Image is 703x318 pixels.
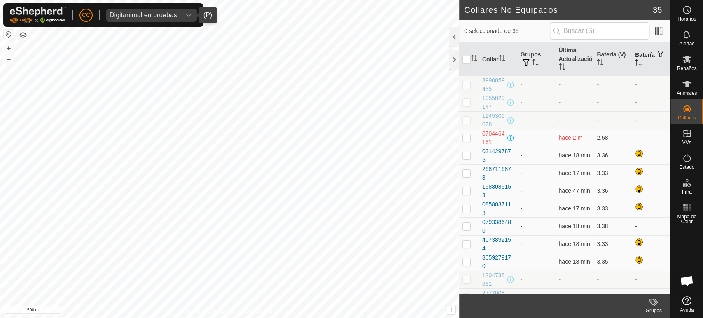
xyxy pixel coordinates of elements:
span: 28 ago 2025, 16:05 [559,241,590,247]
span: 28 ago 2025, 16:05 [559,205,590,212]
span: 35 [653,4,662,16]
input: Buscar (S) [550,22,649,40]
td: - [517,111,556,129]
span: 28 ago 2025, 16:05 [559,223,590,229]
button: Capas del Mapa [18,30,28,40]
span: i [450,306,452,313]
td: 3.33 [593,164,632,182]
td: - [632,94,670,111]
td: - [517,164,556,182]
td: - [593,271,632,288]
button: Restablecer Mapa [4,30,14,40]
div: 0314297875 [482,147,514,164]
td: - [517,271,556,288]
td: - [593,111,632,129]
div: 3990059455 [482,76,506,94]
div: Grupos [637,307,670,314]
span: 0 seleccionado de 35 [464,27,550,35]
button: – [4,54,14,64]
span: Digitanimal en pruebas [106,9,180,22]
div: 1204738631 [482,271,506,288]
td: 3.36 [593,147,632,164]
td: - [517,217,556,235]
div: 0793386480 [482,218,514,235]
td: - [593,76,632,94]
td: 3.35 [593,253,632,271]
td: - [632,76,670,94]
span: - [559,81,561,88]
td: - [632,129,670,147]
p-sorticon: Activar para ordenar [471,56,477,63]
td: 3.36 [593,182,632,200]
div: 0704464161 [482,129,506,147]
span: Ayuda [680,308,694,313]
p-sorticon: Activar para ordenar [532,60,539,67]
span: Estado [679,165,694,170]
td: - [517,94,556,111]
button: i [446,305,455,314]
td: - [517,253,556,271]
th: Collar [479,43,517,76]
div: 2687116873 [482,165,514,182]
th: Última Actualización [556,43,594,76]
p-sorticon: Activar para ordenar [499,56,505,63]
td: - [593,94,632,111]
span: VVs [682,140,691,145]
span: Horarios [677,16,696,21]
span: 28 ago 2025, 16:05 [559,170,590,176]
td: 3.33 [593,200,632,217]
p-sorticon: Activar para ordenar [597,60,603,67]
td: - [632,288,670,306]
div: 4073892154 [482,236,514,253]
th: Grupos [517,43,556,76]
span: Infra [682,189,691,194]
div: 0858037113 [482,200,514,217]
span: 24 jun 2025, 18:45 [559,134,583,141]
span: CC [82,11,90,19]
td: - [517,200,556,217]
td: - [517,76,556,94]
td: - [517,235,556,253]
span: Collares [677,115,696,120]
td: - [517,182,556,200]
div: 3059279170 [482,253,514,271]
div: 2777008575 [482,289,506,306]
td: 3.38 [593,217,632,235]
span: - [559,117,561,123]
td: 3.33 [593,235,632,253]
td: - [517,147,556,164]
td: - [517,129,556,147]
td: - [517,288,556,306]
td: - [632,111,670,129]
a: Contáctenos [244,307,272,315]
div: 1055029147 [482,94,506,111]
th: Batería [632,43,670,76]
div: 1245309078 [482,112,506,129]
a: Ayuda [670,293,703,316]
div: Digitanimal en pruebas [110,12,177,19]
a: Chat abierto [675,269,699,293]
th: Batería (V) [593,43,632,76]
div: 1588085153 [482,182,514,200]
div: dropdown trigger [180,9,197,22]
span: - [559,99,561,105]
span: Mapa de Calor [673,214,701,224]
td: - [632,217,670,235]
h2: Collares No Equipados [464,5,653,15]
p-sorticon: Activar para ordenar [635,61,642,67]
span: Alertas [679,41,694,46]
p-sorticon: Activar para ordenar [559,65,565,71]
span: - [559,276,561,283]
img: Logo Gallagher [10,7,66,23]
button: + [4,43,14,53]
span: 28 ago 2025, 16:05 [559,258,590,265]
a: Política de Privacidad [187,307,234,315]
span: Rebaños [677,66,696,71]
td: - [632,271,670,288]
span: 28 ago 2025, 15:35 [559,187,590,194]
span: 28 ago 2025, 16:05 [559,152,590,159]
span: Animales [677,91,697,96]
td: - [593,288,632,306]
td: 2.58 [593,129,632,147]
